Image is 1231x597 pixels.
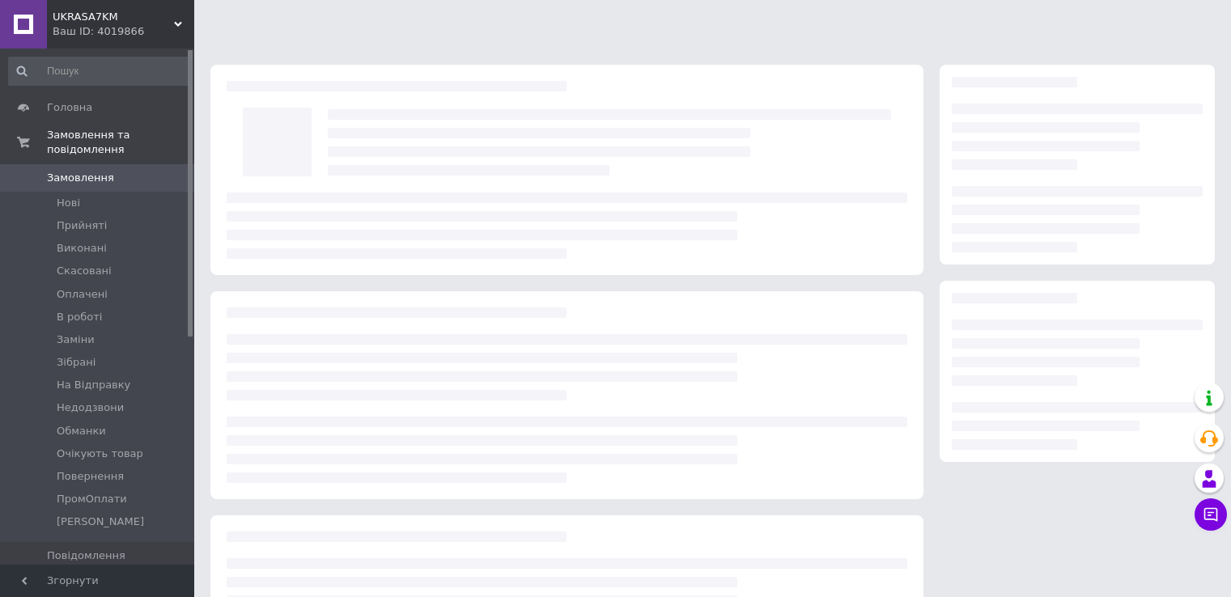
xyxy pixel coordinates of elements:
[57,469,124,484] span: Повернення
[1195,498,1227,531] button: Чат з покупцем
[57,378,130,392] span: На Відправку
[47,128,194,157] span: Замовлення та повідомлення
[57,447,143,461] span: Очікують товар
[57,514,144,529] span: [PERSON_NAME]
[57,400,124,415] span: Недодзвони
[57,424,106,438] span: Обманки
[47,171,114,185] span: Замовлення
[57,241,107,256] span: Виконані
[8,57,191,86] input: Пошук
[57,287,108,302] span: Оплачені
[47,100,92,115] span: Головна
[47,548,125,563] span: Повідомлення
[53,10,174,24] span: UKRASA7KM
[57,332,95,347] span: Заміни
[57,196,80,210] span: Нові
[57,355,96,370] span: Зібрані
[57,218,107,233] span: Прийняті
[57,264,112,278] span: Скасовані
[57,310,102,324] span: В роботі
[57,492,127,506] span: ПромОплати
[53,24,194,39] div: Ваш ID: 4019866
